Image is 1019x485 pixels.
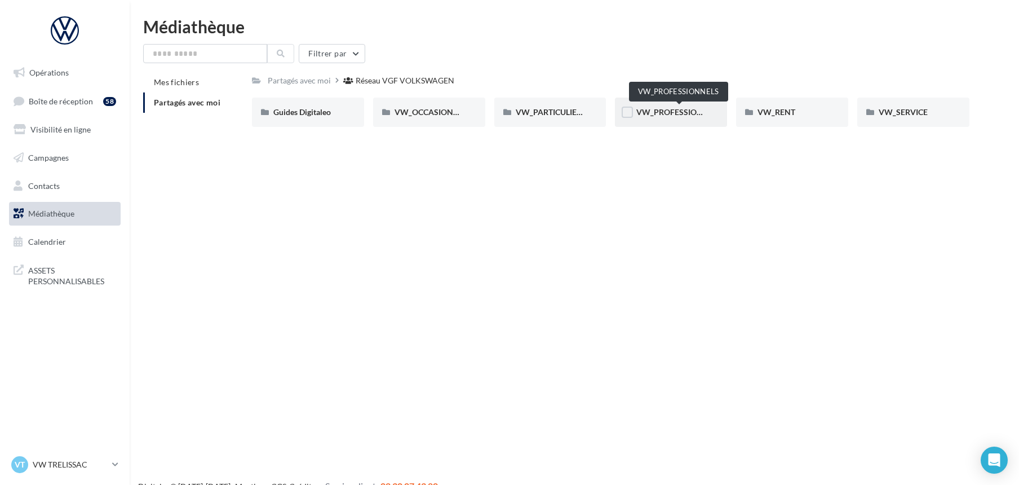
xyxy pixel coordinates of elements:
[299,44,365,63] button: Filtrer par
[636,107,722,117] span: VW_PROFESSIONNELS
[28,237,66,246] span: Calendrier
[7,230,123,254] a: Calendrier
[516,107,586,117] span: VW_PARTICULIERS
[103,97,116,106] div: 58
[154,77,199,87] span: Mes fichiers
[30,125,91,134] span: Visibilité en ligne
[7,89,123,113] a: Boîte de réception58
[268,75,331,86] div: Partagés avec moi
[28,209,74,218] span: Médiathèque
[629,82,728,102] div: VW_PROFESSIONNELS
[395,107,505,117] span: VW_OCCASIONS_GARANTIES
[7,118,123,142] a: Visibilité en ligne
[154,98,220,107] span: Partagés avec moi
[7,146,123,170] a: Campagnes
[28,180,60,190] span: Contacts
[7,61,123,85] a: Opérations
[7,258,123,292] a: ASSETS PERSONNALISABLES
[879,107,928,117] span: VW_SERVICE
[273,107,331,117] span: Guides Digitaleo
[33,459,108,470] p: VW TRELISSAC
[143,18,1005,35] div: Médiathèque
[7,174,123,198] a: Contacts
[981,447,1008,474] div: Open Intercom Messenger
[356,75,454,86] div: Réseau VGF VOLKSWAGEN
[28,153,69,162] span: Campagnes
[29,96,93,105] span: Boîte de réception
[28,263,116,287] span: ASSETS PERSONNALISABLES
[15,459,25,470] span: VT
[9,454,121,475] a: VT VW TRELISSAC
[757,107,795,117] span: VW_RENT
[7,202,123,226] a: Médiathèque
[29,68,69,77] span: Opérations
